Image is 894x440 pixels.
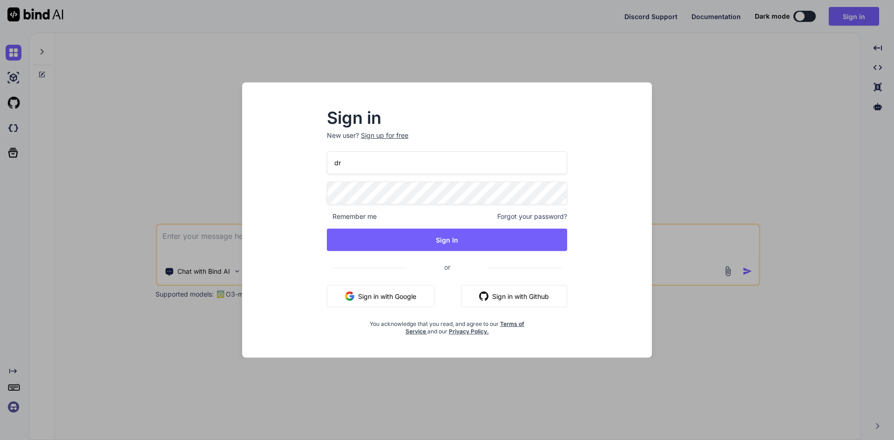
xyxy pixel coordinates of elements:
div: You acknowledge that you read, and agree to our and our [367,315,527,335]
img: google [345,291,354,301]
span: Forgot your password? [497,212,567,221]
img: github [479,291,488,301]
a: Privacy Policy. [449,328,489,335]
h2: Sign in [327,110,567,125]
button: Sign in with Google [327,285,434,307]
span: Remember me [327,212,377,221]
button: Sign In [327,229,567,251]
p: New user? [327,131,567,151]
span: or [407,256,488,278]
div: Sign up for free [361,131,408,140]
input: Login or Email [327,151,567,174]
button: Sign in with Github [461,285,567,307]
a: Terms of Service [406,320,525,335]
